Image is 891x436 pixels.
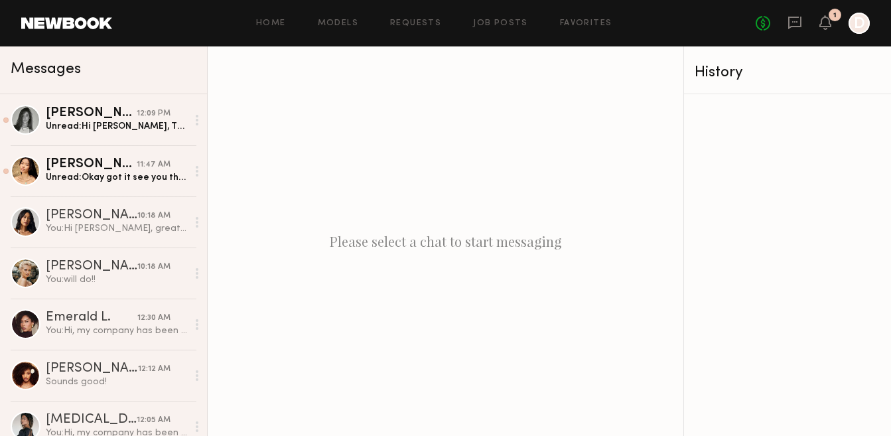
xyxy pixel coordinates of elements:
div: Emerald L. [46,311,137,325]
div: [PERSON_NAME] [46,362,138,376]
div: 12:30 AM [137,312,171,325]
a: Home [256,19,286,28]
a: Models [318,19,358,28]
div: [MEDICAL_DATA][PERSON_NAME] [46,413,137,427]
div: You: will do!! [46,273,187,286]
a: D [849,13,870,34]
div: 12:05 AM [137,414,171,427]
div: History [695,65,880,80]
div: Unread: Okay got it see you then [46,171,187,184]
div: Unread: Hi [PERSON_NAME], Thank you for your message! I am currently available both on the [DATE]... [46,120,187,133]
div: [PERSON_NAME] [46,209,137,222]
div: Please select a chat to start messaging [208,46,683,436]
div: You: Hi [PERSON_NAME], great! I will be in touch shortly with all details. [46,222,187,235]
div: [PERSON_NAME] [46,107,137,120]
div: You: Hi, my company has been manufacturing and wholesaling scrubs since [DATE]. We have recently ... [46,325,187,337]
div: 10:18 AM [137,261,171,273]
a: Job Posts [473,19,528,28]
div: 1 [833,12,837,19]
a: Requests [390,19,441,28]
div: [PERSON_NAME] [46,260,137,273]
div: 12:09 PM [137,108,171,120]
div: 12:12 AM [138,363,171,376]
div: 10:18 AM [137,210,171,222]
div: [PERSON_NAME] [46,158,137,171]
a: Favorites [560,19,612,28]
span: Messages [11,62,81,77]
div: 11:47 AM [137,159,171,171]
div: Sounds good! [46,376,187,388]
